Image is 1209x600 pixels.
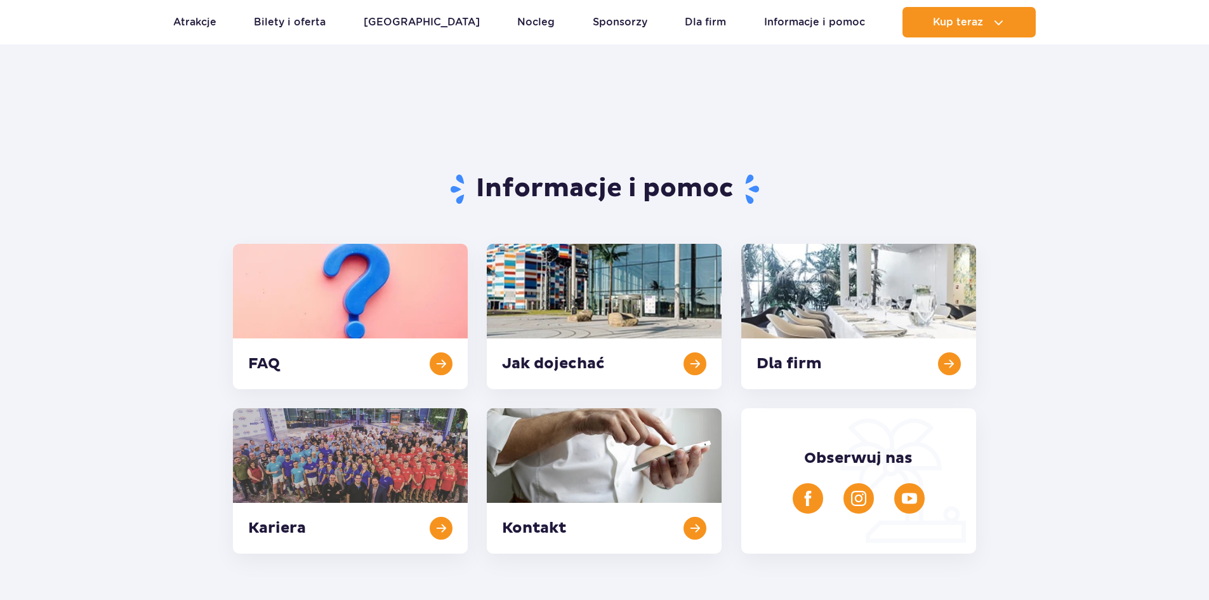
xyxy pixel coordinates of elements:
img: Facebook [800,491,816,506]
a: [GEOGRAPHIC_DATA] [364,7,480,37]
img: YouTube [902,491,917,506]
span: Obserwuj nas [804,449,913,468]
span: Kup teraz [933,17,983,28]
a: Informacje i pomoc [764,7,865,37]
button: Kup teraz [902,7,1036,37]
a: Atrakcje [173,7,216,37]
a: Dla firm [685,7,726,37]
img: Instagram [851,491,866,506]
a: Bilety i oferta [254,7,326,37]
a: Sponsorzy [593,7,647,37]
h1: Informacje i pomoc [233,173,976,206]
a: Nocleg [517,7,555,37]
